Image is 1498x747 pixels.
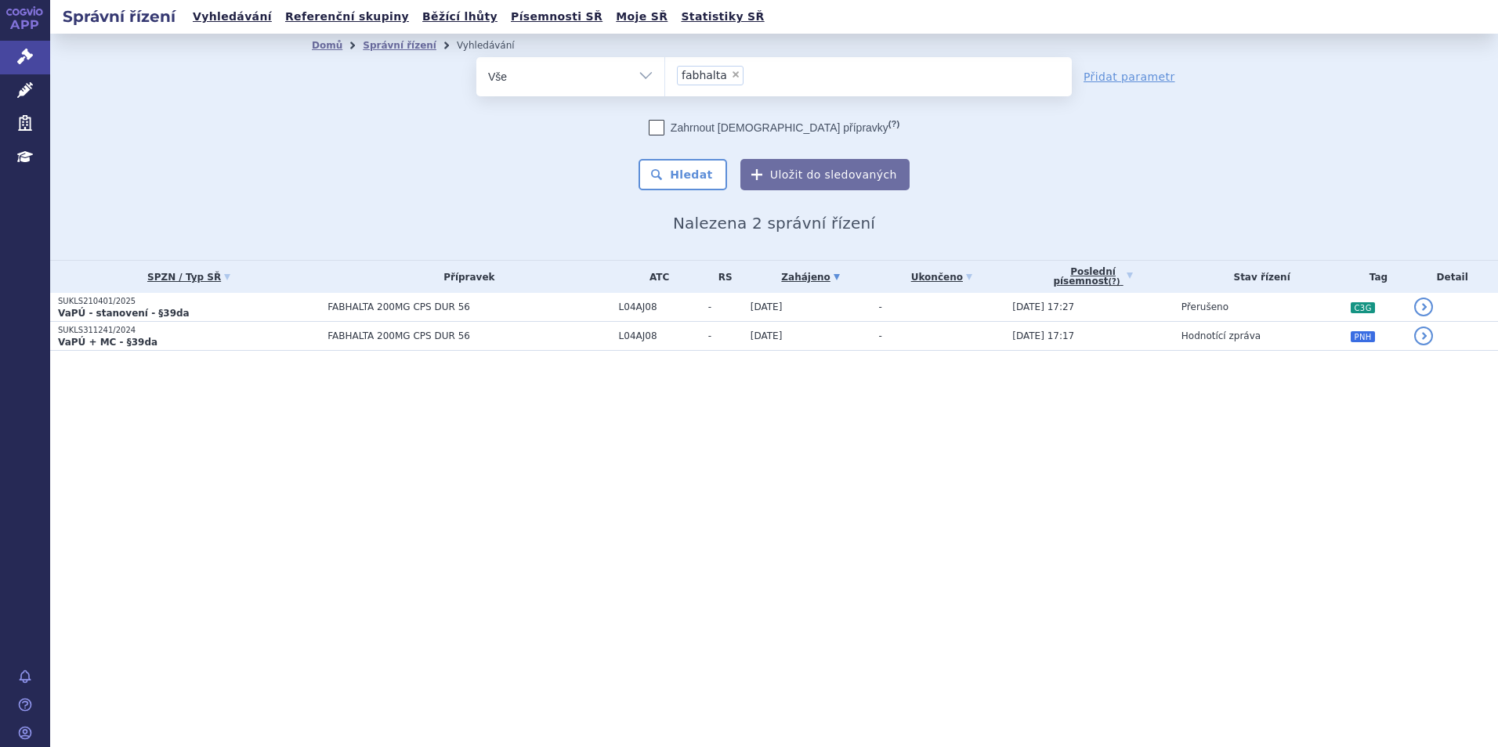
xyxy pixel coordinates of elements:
[1109,277,1120,287] abbr: (?)
[1181,330,1261,341] span: Hodnotící zpráva
[1181,301,1228,312] span: Přerušeno
[1174,261,1343,293] th: Stav řízení
[58,308,190,319] strong: VaPÚ - stanovení - §39da
[888,119,899,129] abbr: (?)
[188,6,277,27] a: Vyhledávání
[327,330,610,341] span: FABHALTA 200MG CPS DUR 56
[639,159,727,190] button: Hledat
[1012,261,1174,293] a: Poslednípísemnost(?)
[320,261,610,293] th: Přípravek
[649,120,899,135] label: Zahrnout [DEMOGRAPHIC_DATA] přípravky
[878,330,881,341] span: -
[1012,301,1074,312] span: [DATE] 17:27
[619,330,700,341] span: L04AJ08
[58,296,320,307] p: SUKLS210401/2025
[700,261,743,293] th: RS
[740,159,910,190] button: Uložit do sledovaných
[676,6,769,27] a: Statistiky SŘ
[748,65,757,85] input: fabhalta
[878,301,881,312] span: -
[751,301,783,312] span: [DATE]
[731,70,740,79] span: ×
[708,301,743,312] span: -
[58,266,320,288] a: SPZN / Typ SŘ
[312,40,342,51] a: Domů
[1414,298,1433,316] a: detail
[280,6,414,27] a: Referenční skupiny
[418,6,502,27] a: Běžící lhůty
[1084,69,1175,85] a: Přidat parametr
[751,330,783,341] span: [DATE]
[58,337,157,348] strong: VaPÚ + MC - §39da
[506,6,607,27] a: Písemnosti SŘ
[58,325,320,336] p: SUKLS311241/2024
[1342,261,1406,293] th: Tag
[1406,261,1498,293] th: Detail
[1012,330,1074,341] span: [DATE] 17:17
[682,70,727,81] span: fabhalta
[619,301,700,312] span: L04AJ08
[1414,327,1433,345] a: detail
[611,6,672,27] a: Moje SŘ
[327,301,610,312] span: FABHALTA 200MG CPS DUR 56
[50,5,188,27] h2: Správní řízení
[878,266,1004,288] a: Ukončeno
[363,40,436,51] a: Správní řízení
[708,330,743,341] span: -
[673,214,875,233] span: Nalezena 2 správní řízení
[611,261,700,293] th: ATC
[751,266,871,288] a: Zahájeno
[457,34,535,57] li: Vyhledávání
